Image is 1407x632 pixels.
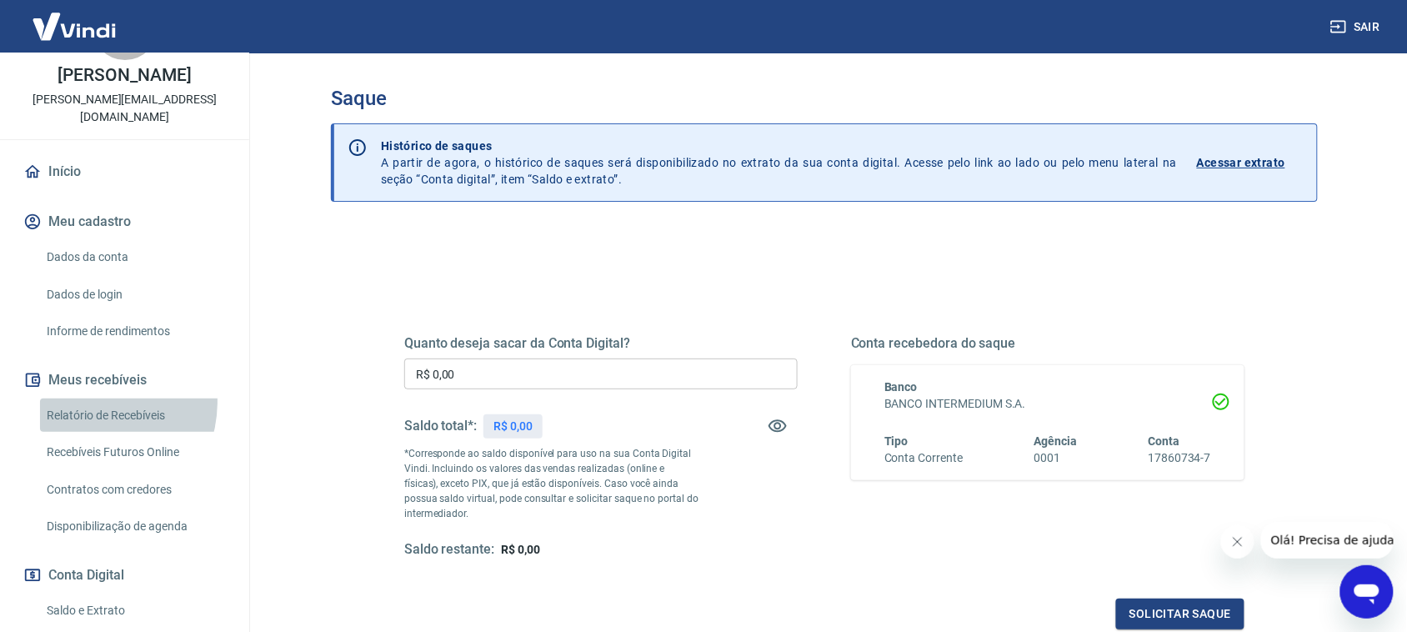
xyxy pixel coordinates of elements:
a: Informe de rendimentos [40,314,229,349]
span: Banco [884,380,918,394]
span: Conta [1148,434,1179,448]
a: Início [20,153,229,190]
p: *Corresponde ao saldo disponível para uso na sua Conta Digital Vindi. Incluindo os valores das ve... [404,446,699,521]
h6: 0001 [1034,449,1078,467]
button: Meus recebíveis [20,362,229,399]
a: Dados da conta [40,240,229,274]
button: Sair [1327,12,1387,43]
span: R$ 0,00 [501,543,540,556]
img: Vindi [20,1,128,52]
h5: Saldo total*: [404,418,477,434]
a: Relatório de Recebíveis [40,399,229,433]
a: Saldo e Extrato [40,594,229,628]
a: Contratos com credores [40,473,229,507]
button: Solicitar saque [1116,599,1244,629]
a: Recebíveis Futuros Online [40,435,229,469]
a: Acessar extrato [1197,138,1304,188]
h6: BANCO INTERMEDIUM S.A. [884,395,1211,413]
span: Agência [1034,434,1078,448]
h5: Saldo restante: [404,541,494,559]
iframe: Botão para abrir a janela de mensagens [1340,565,1394,619]
p: Acessar extrato [1197,154,1285,171]
p: [PERSON_NAME] [58,67,191,84]
button: Meu cadastro [20,203,229,240]
span: Tipo [884,434,909,448]
a: Disponibilização de agenda [40,509,229,544]
h5: Quanto deseja sacar da Conta Digital? [404,335,798,352]
a: Dados de login [40,278,229,312]
h5: Conta recebedora do saque [851,335,1244,352]
p: Histórico de saques [381,138,1177,154]
p: [PERSON_NAME][EMAIL_ADDRESS][DOMAIN_NAME] [13,91,236,126]
p: R$ 0,00 [493,418,533,435]
button: Conta Digital [20,557,229,594]
span: Olá! Precisa de ajuda? [10,12,140,25]
p: A partir de agora, o histórico de saques será disponibilizado no extrato da sua conta digital. Ac... [381,138,1177,188]
h3: Saque [331,87,1318,110]
iframe: Mensagem da empresa [1261,522,1394,559]
h6: 17860734-7 [1148,449,1211,467]
iframe: Fechar mensagem [1221,525,1254,559]
h6: Conta Corrente [884,449,963,467]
